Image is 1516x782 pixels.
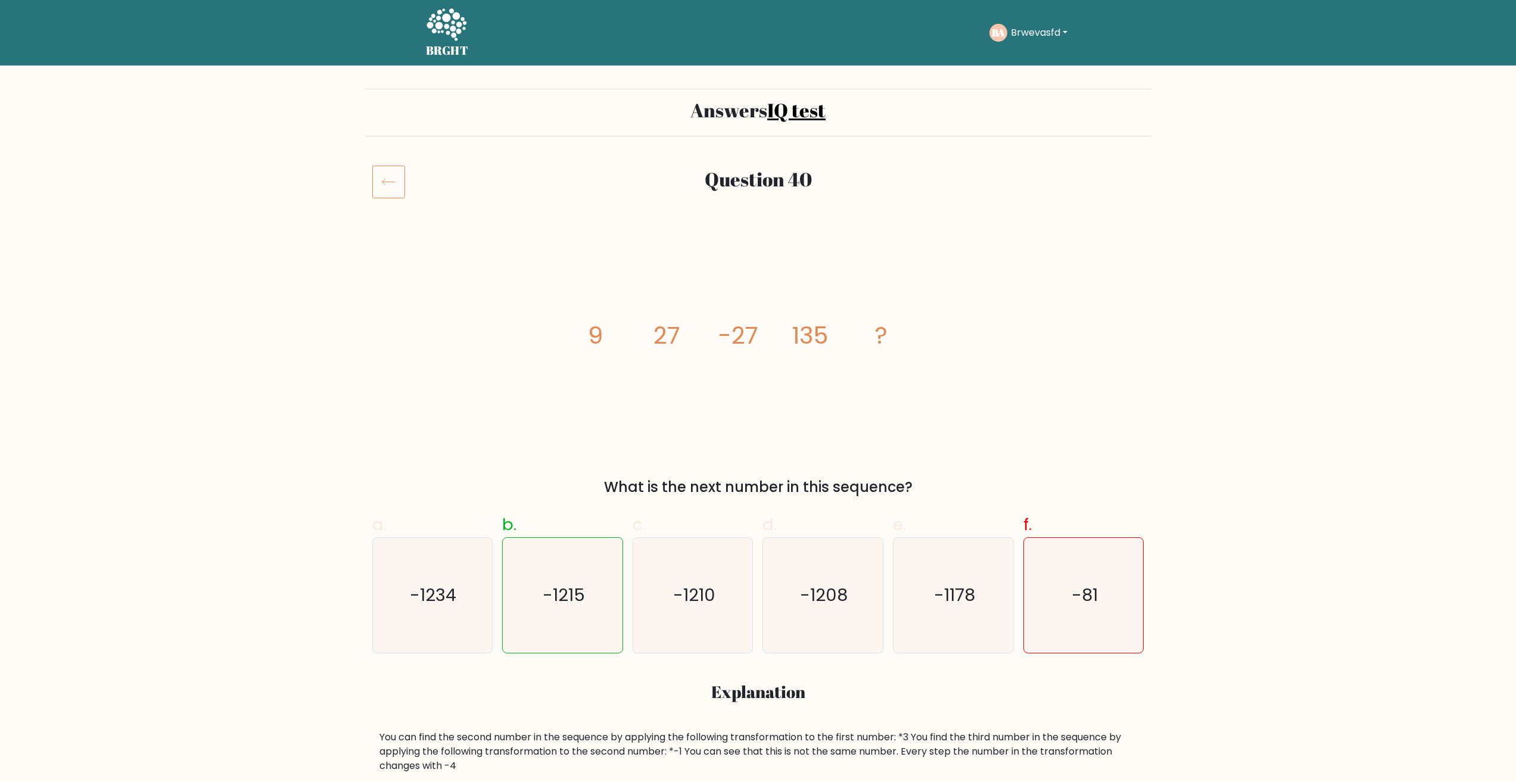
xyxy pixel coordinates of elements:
[1007,25,1071,40] button: Brwevasfd
[673,583,715,607] text: -1210
[379,730,1137,773] div: You can find the second number in the sequence by applying the following transformation to the fi...
[791,319,827,352] tspan: 135
[801,583,848,607] text: -1208
[372,513,387,536] span: a.
[767,97,826,123] a: IQ test
[438,168,1079,191] h2: Question 40
[379,476,1137,498] div: What is the next number in this sequence?
[426,43,469,58] h5: BRGHT
[372,99,1144,121] h2: Answers
[543,583,585,607] text: -1215
[587,319,602,352] tspan: 9
[874,319,887,352] tspan: ?
[633,513,646,536] span: c.
[410,583,457,607] text: -1234
[893,513,906,536] span: e.
[426,5,469,61] a: BRGHT
[502,513,516,536] span: b.
[379,682,1137,702] h3: Explanation
[1072,583,1098,607] text: -81
[934,583,975,607] text: -1178
[653,319,680,352] tspan: 27
[718,319,758,352] tspan: -27
[992,26,1005,39] text: BA
[1023,513,1032,536] span: f.
[762,513,777,536] span: d.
